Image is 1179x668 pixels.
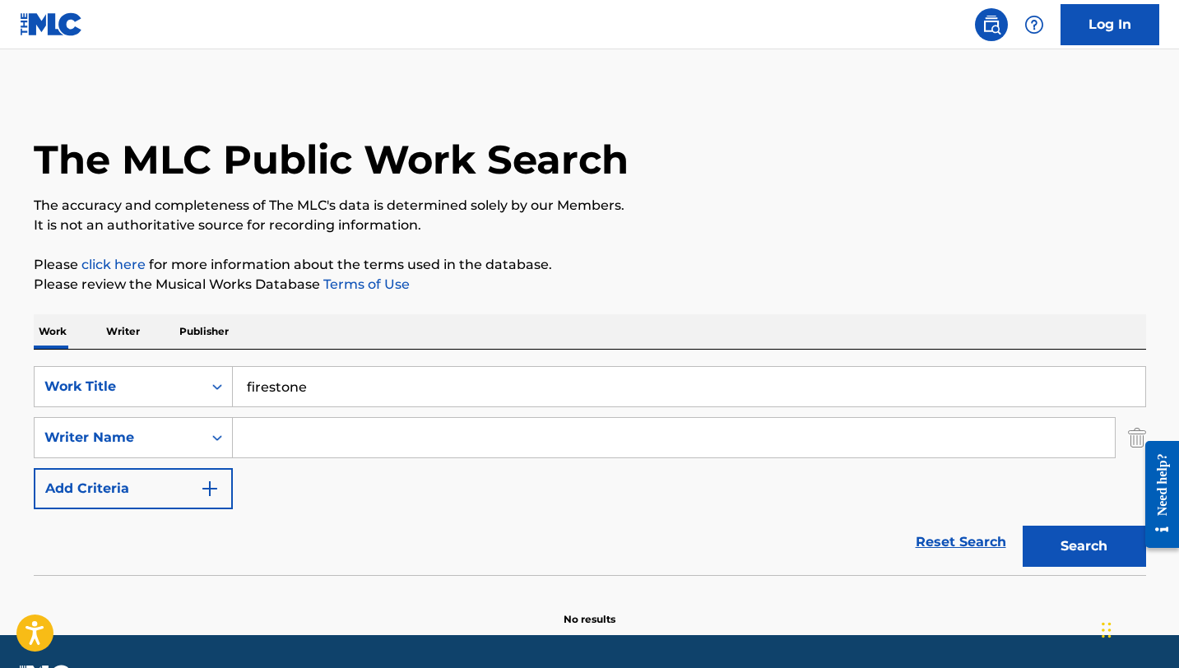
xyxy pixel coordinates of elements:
button: Add Criteria [34,468,233,509]
iframe: Chat Widget [1097,589,1179,668]
p: It is not an authoritative source for recording information. [34,216,1146,235]
img: MLC Logo [20,12,83,36]
iframe: Resource Center [1133,428,1179,560]
p: No results [564,592,615,627]
div: Help [1018,8,1051,41]
img: search [982,15,1001,35]
div: Work Title [44,377,193,397]
p: The accuracy and completeness of The MLC's data is determined solely by our Members. [34,196,1146,216]
a: Public Search [975,8,1008,41]
img: help [1024,15,1044,35]
p: Work [34,314,72,349]
h1: The MLC Public Work Search [34,135,629,184]
a: Terms of Use [320,276,410,292]
a: click here [81,257,146,272]
img: 9d2ae6d4665cec9f34b9.svg [200,479,220,499]
p: Writer [101,314,145,349]
form: Search Form [34,366,1146,575]
button: Search [1023,526,1146,567]
p: Publisher [174,314,234,349]
p: Please for more information about the terms used in the database. [34,255,1146,275]
div: Writer Name [44,428,193,448]
img: Delete Criterion [1128,417,1146,458]
p: Please review the Musical Works Database [34,275,1146,295]
div: Drag [1102,605,1112,655]
a: Reset Search [907,524,1014,560]
a: Log In [1061,4,1159,45]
